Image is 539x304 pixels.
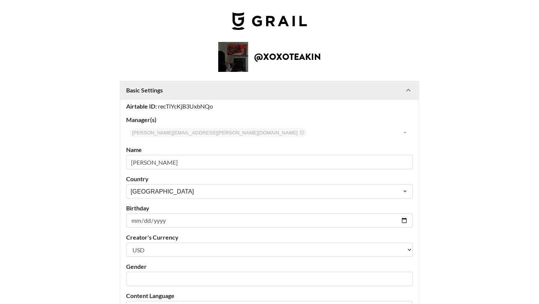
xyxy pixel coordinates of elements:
div: Basic Settings [120,81,419,99]
h2: @ xoxoteakin [254,52,321,61]
label: Creator's Currency [126,234,413,241]
label: Name [126,146,413,153]
strong: Airtable ID: [126,103,157,110]
label: Birthday [126,204,413,212]
label: Manager(s) [126,116,413,124]
label: Content Language [126,292,413,300]
img: Creator [218,42,248,72]
img: Grail Talent Logo [232,12,307,30]
button: Open [400,186,410,197]
label: Country [126,175,413,183]
strong: Basic Settings [126,86,163,94]
div: recTlYcKjB3UxbNQo [126,103,413,110]
label: Gender [126,263,413,270]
